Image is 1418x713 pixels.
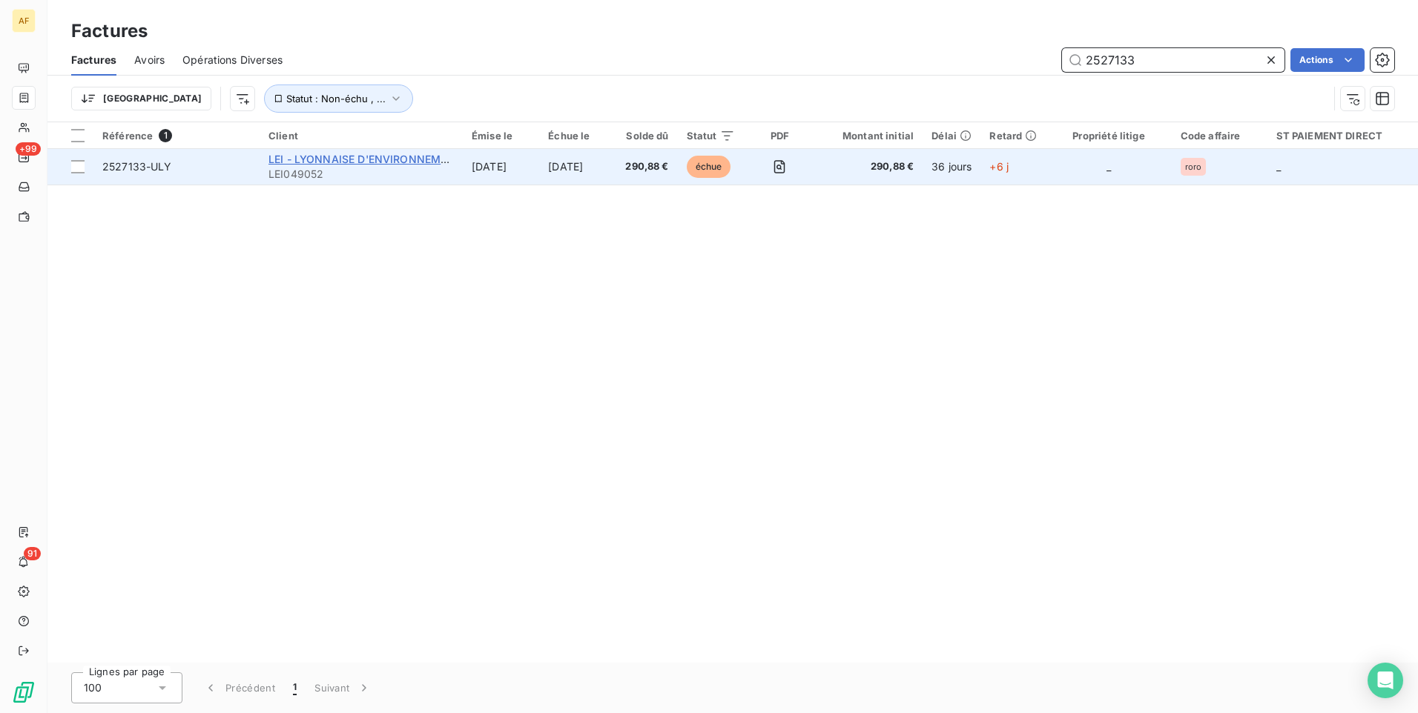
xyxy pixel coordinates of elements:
[12,9,36,33] div: AF
[12,680,36,704] img: Logo LeanPay
[71,53,116,67] span: Factures
[284,672,306,703] button: 1
[687,156,731,178] span: échue
[625,159,668,174] span: 290,88 €
[539,149,616,185] td: [DATE]
[472,130,530,142] div: Émise le
[134,53,165,67] span: Avoirs
[71,18,148,44] h3: Factures
[625,130,668,142] div: Solde dû
[268,153,478,165] span: LEI - LYONNAISE D'ENVIRONNEMENT ET
[989,130,1037,142] div: Retard
[102,160,172,173] span: 2527133-ULY
[306,672,380,703] button: Suivant
[1107,160,1111,173] span: _
[264,84,413,113] button: Statut : Non-échu , ...
[1368,663,1403,698] div: Open Intercom Messenger
[268,167,454,182] span: LEI049052
[1276,130,1401,142] div: ST PAIEMENT DIRECT
[1276,160,1281,173] span: _
[687,130,735,142] div: Statut
[84,680,102,695] span: 100
[1062,48,1285,72] input: Rechercher
[923,149,980,185] td: 36 jours
[825,159,914,174] span: 290,88 €
[182,53,283,67] span: Opérations Diverses
[753,130,807,142] div: PDF
[293,680,297,695] span: 1
[102,130,153,142] span: Référence
[548,130,607,142] div: Échue le
[825,130,914,142] div: Montant initial
[1055,130,1162,142] div: Propriété litige
[16,142,41,156] span: +99
[194,672,284,703] button: Précédent
[931,130,972,142] div: Délai
[1181,130,1259,142] div: Code affaire
[71,87,211,110] button: [GEOGRAPHIC_DATA]
[1290,48,1365,72] button: Actions
[24,547,41,560] span: 91
[268,130,454,142] div: Client
[159,129,172,142] span: 1
[989,160,1009,173] span: +6 j
[463,149,539,185] td: [DATE]
[1185,162,1202,171] span: roro
[286,93,386,105] span: Statut : Non-échu , ...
